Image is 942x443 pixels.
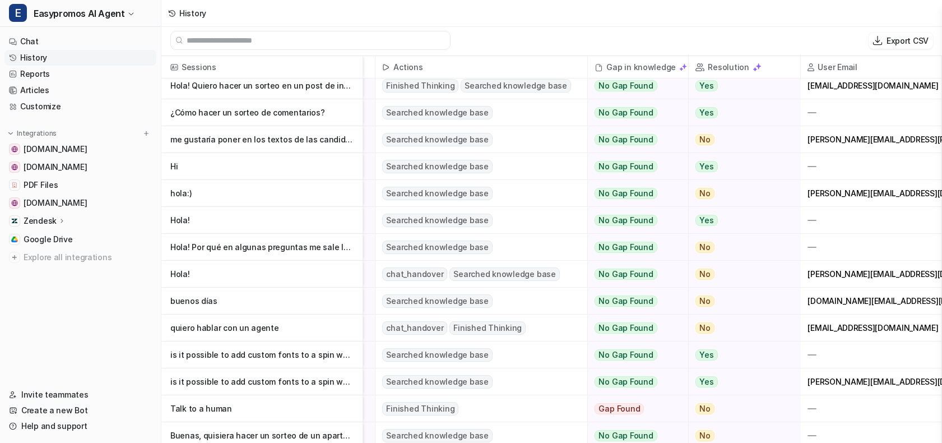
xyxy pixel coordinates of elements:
button: Yes [689,99,791,126]
button: No [689,180,791,207]
a: Create a new Bot [4,403,156,418]
div: [PERSON_NAME][EMAIL_ADDRESS][PERSON_NAME][DOMAIN_NAME] [801,126,941,153]
img: www.easypromosapp.com [11,200,18,206]
p: buenos días [170,288,354,315]
p: Export CSV [887,35,929,47]
span: Finished Thinking [449,321,526,335]
div: History [179,7,206,19]
img: PDF Files [11,182,18,188]
p: is it possible to add custom fonts to a spin wheel? [170,368,354,395]
span: chat_handover [382,267,447,281]
span: Resolution [693,56,796,79]
div: [PERSON_NAME][EMAIL_ADDRESS][DOMAIN_NAME] [801,368,941,395]
span: Yes [695,215,717,226]
span: No [695,430,714,441]
p: Hola! [170,261,354,288]
button: No Gap Found [588,261,680,288]
img: Zendesk [11,218,18,224]
span: No Gap Found [595,80,657,91]
button: No Gap Found [588,72,680,99]
button: No Gap Found [588,99,680,126]
a: PDF FilesPDF Files [4,177,156,193]
img: Google Drive [11,236,18,243]
button: No [689,315,791,342]
button: Integrations [4,128,60,139]
span: Easypromos AI Agent [34,6,124,21]
span: Yes [695,376,717,387]
span: Finished Thinking [382,402,458,416]
button: No [689,395,791,422]
span: No Gap Found [595,376,657,387]
a: Explore all integrations [4,250,156,265]
span: No Gap Found [595,188,657,199]
span: Searched knowledge base [382,348,492,362]
a: Articles [4,82,156,98]
span: Explore all integrations [24,248,152,266]
button: Yes [689,153,791,180]
span: Searched knowledge base [449,267,559,281]
button: No Gap Found [588,207,680,234]
span: PDF Files [24,179,58,191]
span: Yes [695,80,717,91]
p: ¿Cómo hacer un sorteo de comentarios? [170,99,354,126]
span: No Gap Found [595,242,657,253]
span: Searched knowledge base [382,160,492,173]
a: Google DriveGoogle Drive [4,232,156,247]
p: Hola! Por qué en algunas preguntas me sale la opción de ocultar el botón de cont [170,234,354,261]
span: No [695,188,714,199]
button: Yes [689,72,791,99]
p: Zendesk [24,215,57,227]
button: No Gap Found [588,180,680,207]
div: [EMAIL_ADDRESS][DOMAIN_NAME] [801,72,941,99]
button: No [689,261,791,288]
button: Yes [689,207,791,234]
img: expand menu [7,130,15,137]
button: Export CSV [869,33,933,49]
span: No Gap Found [595,161,657,172]
span: No Gap Found [595,215,657,226]
button: No Gap Found [588,153,680,180]
span: Searched knowledge base [382,187,492,200]
p: Hi [170,153,354,180]
span: [DOMAIN_NAME] [24,144,87,155]
h2: User Email [818,56,857,79]
button: No Gap Found [588,288,680,315]
a: www.easypromosapp.com[DOMAIN_NAME] [4,195,156,211]
span: Searched knowledge base [382,294,492,308]
span: No Gap Found [595,349,657,361]
button: No Gap Found [588,315,680,342]
p: is it possible to add custom fonts to a spin wheel? [170,342,354,368]
span: Searched knowledge base [382,375,492,389]
img: menu_add.svg [142,130,150,137]
span: Searched knowledge base [382,106,492,119]
div: [DOMAIN_NAME][EMAIL_ADDRESS][DOMAIN_NAME] [801,288,941,314]
span: Sessions [166,56,358,79]
span: Finished Thinking [382,79,458,93]
span: Yes [695,161,717,172]
p: Talk to a human [170,395,354,422]
span: No Gap Found [595,296,657,307]
span: Yes [695,349,717,361]
span: No [695,403,714,414]
div: [EMAIL_ADDRESS][DOMAIN_NAME] [801,315,941,341]
span: [DOMAIN_NAME] [24,161,87,173]
span: Searched knowledge base [382,214,492,227]
img: explore all integrations [9,252,20,263]
span: Gap Found [595,403,644,414]
span: Searched knowledge base [382,133,492,146]
span: Searched knowledge base [461,79,570,93]
span: Yes [695,107,717,118]
a: Invite teammates [4,387,156,403]
p: quiero hablar con un agente [170,315,354,342]
p: hola:) [170,180,354,207]
button: No [689,126,791,153]
div: Gap in knowledge [592,56,684,79]
button: Gap Found [588,395,680,422]
button: No [689,234,791,261]
span: No Gap Found [595,269,657,280]
a: www.notion.com[DOMAIN_NAME] [4,141,156,157]
span: No Gap Found [595,107,657,118]
span: No Gap Found [595,430,657,441]
a: History [4,50,156,66]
